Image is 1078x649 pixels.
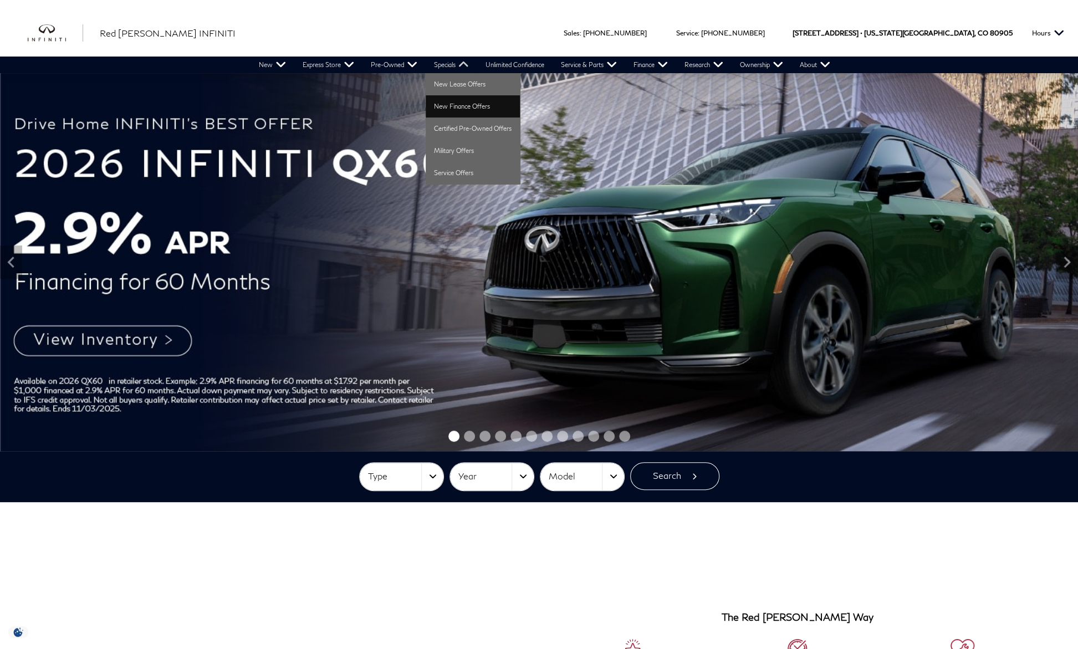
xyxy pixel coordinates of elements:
[580,29,581,37] span: :
[553,57,625,73] a: Service & Parts
[701,29,765,37] a: [PHONE_NUMBER]
[448,431,459,442] span: Go to slide 1
[294,57,362,73] a: Express Store
[990,9,1013,57] span: 80905
[583,29,647,37] a: [PHONE_NUMBER]
[426,57,477,73] a: Specials
[698,29,699,37] span: :
[360,463,443,490] button: Type
[722,612,873,623] h3: The Red [PERSON_NAME] Way
[28,24,83,42] img: INFINITI
[978,9,988,57] span: CO
[477,57,553,73] a: Unlimited Confidence
[676,57,732,73] a: Research
[1056,246,1078,279] div: Next
[426,140,520,162] a: Military Offers
[588,431,599,442] span: Go to slide 10
[676,29,698,37] span: Service
[510,431,522,442] span: Go to slide 5
[495,431,506,442] span: Go to slide 4
[251,57,839,73] nav: Main Navigation
[793,9,862,57] span: [STREET_ADDRESS] •
[100,28,236,38] span: Red [PERSON_NAME] INFINITI
[426,95,520,117] a: New Finance Offers
[100,27,236,40] a: Red [PERSON_NAME] INFINITI
[251,57,294,73] a: New
[541,431,553,442] span: Go to slide 7
[368,467,421,486] span: Type
[426,162,520,184] a: Service Offers
[630,462,719,490] button: Search
[625,57,676,73] a: Finance
[526,431,537,442] span: Go to slide 6
[619,431,630,442] span: Go to slide 12
[1026,9,1070,57] button: Open the hours dropdown
[464,431,475,442] span: Go to slide 2
[564,29,580,37] span: Sales
[28,24,83,42] a: infiniti
[732,57,791,73] a: Ownership
[6,626,31,638] img: Opt-Out Icon
[450,463,534,490] button: Year
[6,626,31,638] section: Click to Open Cookie Consent Modal
[557,431,568,442] span: Go to slide 8
[793,29,1013,37] a: [STREET_ADDRESS] • [US_STATE][GEOGRAPHIC_DATA], CO 80905
[426,73,520,95] a: New Lease Offers
[479,431,491,442] span: Go to slide 3
[791,57,839,73] a: About
[540,463,624,490] button: Model
[604,431,615,442] span: Go to slide 11
[426,117,520,140] a: Certified Pre-Owned Offers
[573,431,584,442] span: Go to slide 9
[549,467,602,486] span: Model
[458,467,512,486] span: Year
[362,57,426,73] a: Pre-Owned
[864,9,976,57] span: [US_STATE][GEOGRAPHIC_DATA],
